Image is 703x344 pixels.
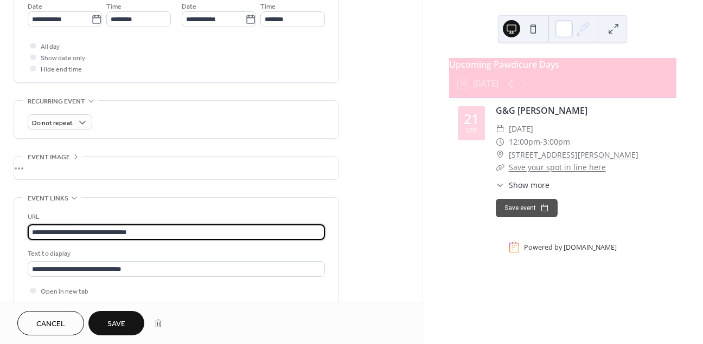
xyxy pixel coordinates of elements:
[509,162,606,172] a: Save your spot in line here
[543,135,570,148] span: 3:00pm
[496,148,504,161] div: ​
[496,135,504,148] div: ​
[41,64,82,75] span: Hide end time
[464,112,479,126] div: 21
[524,243,617,252] div: Powered by
[496,179,504,191] div: ​
[182,1,196,12] span: Date
[107,319,125,330] span: Save
[106,1,122,12] span: Time
[496,161,504,174] div: ​
[260,1,276,12] span: Time
[28,96,85,107] span: Recurring event
[28,152,70,163] span: Event image
[14,157,338,179] div: •••
[449,58,676,71] div: Upcoming Pawdicure Days
[509,122,533,135] span: [DATE]
[509,179,549,191] span: Show more
[17,311,84,335] button: Cancel
[32,117,73,129] span: Do not repeat
[509,148,638,161] a: [STREET_ADDRESS][PERSON_NAME]
[496,105,587,116] a: G&G [PERSON_NAME]
[496,199,558,217] button: Save event
[28,1,42,12] span: Date
[36,319,65,330] span: Cancel
[28,248,323,259] div: Text to display
[41,286,88,297] span: Open in new tab
[88,311,144,335] button: Save
[540,135,543,148] span: -
[41,53,85,64] span: Show date only
[465,128,477,135] div: Sep
[28,211,323,223] div: URL
[41,41,60,53] span: All day
[509,135,540,148] span: 12:00pm
[496,179,549,191] button: ​Show more
[564,243,617,252] a: [DOMAIN_NAME]
[496,122,504,135] div: ​
[28,193,68,204] span: Event links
